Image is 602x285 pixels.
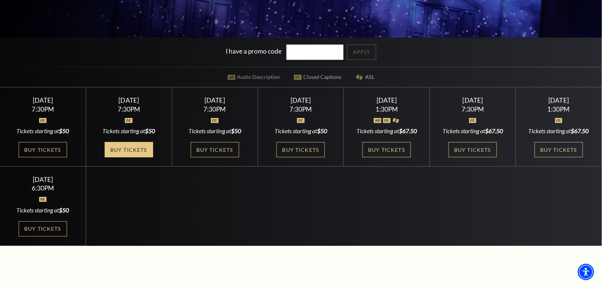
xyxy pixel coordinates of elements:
[226,48,282,55] label: I have a promo code
[9,206,77,214] div: Tickets starting at
[19,142,67,157] a: Buy Tickets
[59,127,69,134] span: $50
[399,127,417,134] span: $67.50
[267,106,335,112] div: 7:30PM
[9,176,77,183] div: [DATE]
[181,96,248,104] div: [DATE]
[267,127,335,135] div: Tickets starting at
[191,142,239,157] a: Buy Tickets
[95,96,163,104] div: [DATE]
[181,127,248,135] div: Tickets starting at
[9,106,77,112] div: 7:30PM
[535,142,583,157] a: Buy Tickets
[362,142,411,157] a: Buy Tickets
[485,127,503,134] span: $67.50
[353,127,421,135] div: Tickets starting at
[9,127,77,135] div: Tickets starting at
[145,127,155,134] span: $50
[9,185,77,191] div: 6:30PM
[317,127,327,134] span: $50
[439,106,507,112] div: 7:30PM
[439,96,507,104] div: [DATE]
[525,127,593,135] div: Tickets starting at
[105,142,153,157] a: Buy Tickets
[353,96,421,104] div: [DATE]
[353,106,421,112] div: 1:30PM
[231,127,241,134] span: $50
[181,106,248,112] div: 7:30PM
[449,142,497,157] a: Buy Tickets
[19,221,67,237] a: Buy Tickets
[578,264,594,280] div: Accessibility Menu
[267,96,335,104] div: [DATE]
[276,142,325,157] a: Buy Tickets
[525,106,593,112] div: 1:30PM
[439,127,507,135] div: Tickets starting at
[95,106,163,112] div: 7:30PM
[525,96,593,104] div: [DATE]
[9,96,77,104] div: [DATE]
[571,127,589,134] span: $67.50
[95,127,163,135] div: Tickets starting at
[59,206,69,214] span: $50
